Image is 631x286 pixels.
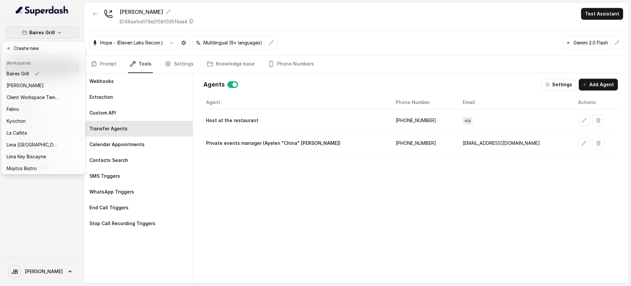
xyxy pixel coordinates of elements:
p: Baires Grill [29,29,55,37]
p: Client Workspace Template [7,93,59,101]
p: [PERSON_NAME] [7,82,44,90]
p: Kyochon [7,117,26,125]
div: Baires Grill [1,41,85,174]
p: Lima Key Biscayne [7,153,46,161]
p: La Cañita [7,129,27,137]
button: Baires Grill [5,27,79,39]
button: Create new [3,42,84,54]
p: Mojitos Bistro [7,165,37,172]
header: Workspaces [3,57,84,68]
p: Lima [GEOGRAPHIC_DATA] [7,141,59,149]
p: Felino [7,105,19,113]
p: Baires Grill [7,70,29,78]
